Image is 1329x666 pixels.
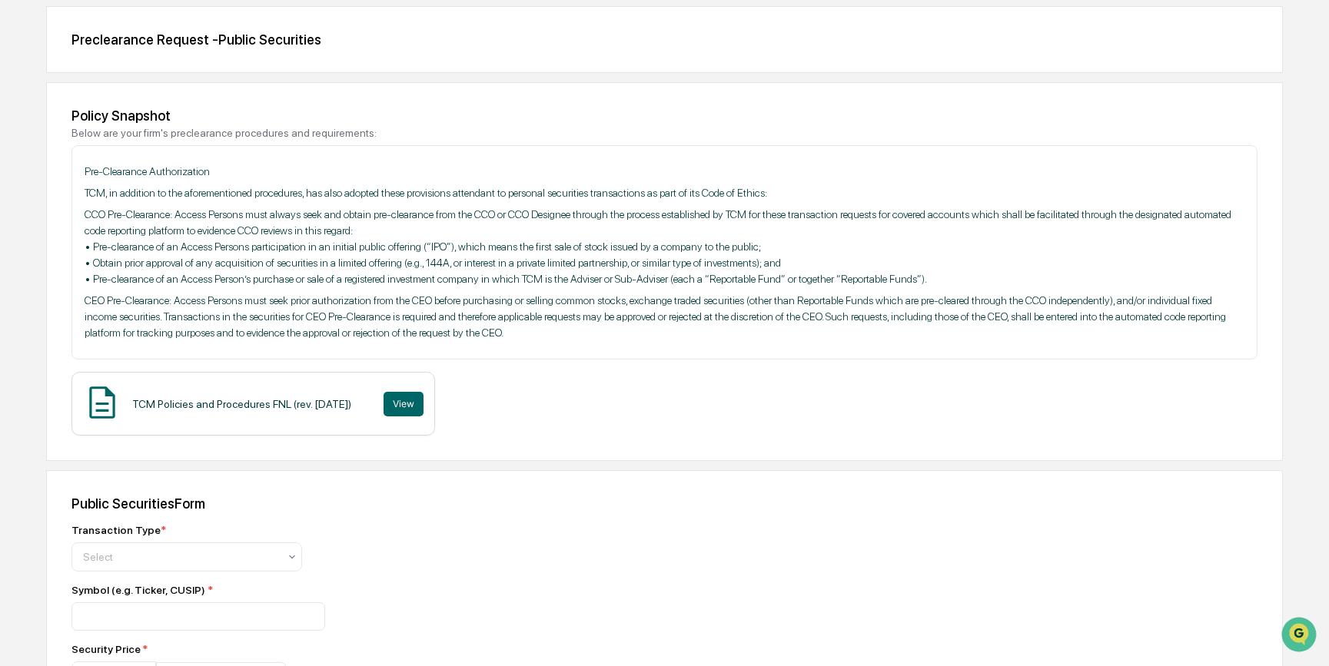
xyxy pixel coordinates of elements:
div: Security Price [71,643,287,655]
div: Public Securities Form [71,495,1258,512]
div: Below are your firm's preclearance procedures and requirements: [71,127,1258,139]
p: Pre-Clearance Authorization [85,164,1244,180]
img: Document Icon [83,383,121,422]
div: Policy Snapshot [71,108,1258,124]
button: Start new chat [261,122,280,141]
div: Symbol (e.g. Ticker, CUSIP) [71,584,610,596]
div: We're available if you need us! [52,133,194,145]
a: 🔎Data Lookup [9,217,103,244]
span: Pylon [153,260,186,272]
p: CEO Pre-Clearance: Access Persons must seek prior authorization from the CEO before purchasing or... [85,293,1244,341]
div: Transaction Type [71,524,166,536]
span: Preclearance [31,194,99,209]
button: View [384,392,424,416]
a: 🗄️Attestations [105,187,197,215]
p: TCM, in addition to the aforementioned procedures, has also adopted these provisions attendant to... [85,185,1244,201]
div: Preclearance Request - Public Securities [71,31,1258,48]
input: Clear [40,70,254,86]
div: 🗄️ [111,195,124,207]
p: CCO Pre-Clearance: Access Persons must always seek and obtain pre-clearance from the CCO or CCO D... [85,207,1244,287]
iframe: Open customer support [1280,615,1321,657]
p: How can we help? [15,32,280,57]
a: Powered byPylon [108,260,186,272]
a: 🖐️Preclearance [9,187,105,215]
span: Attestations [127,194,191,209]
div: TCM Policies and Procedures FNL (rev. [DATE]) [132,398,351,410]
img: 1746055101610-c473b297-6a78-478c-a979-82029cc54cd1 [15,118,43,145]
div: Start new chat [52,118,252,133]
div: 🖐️ [15,195,28,207]
span: Data Lookup [31,223,97,238]
div: 🔎 [15,224,28,237]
